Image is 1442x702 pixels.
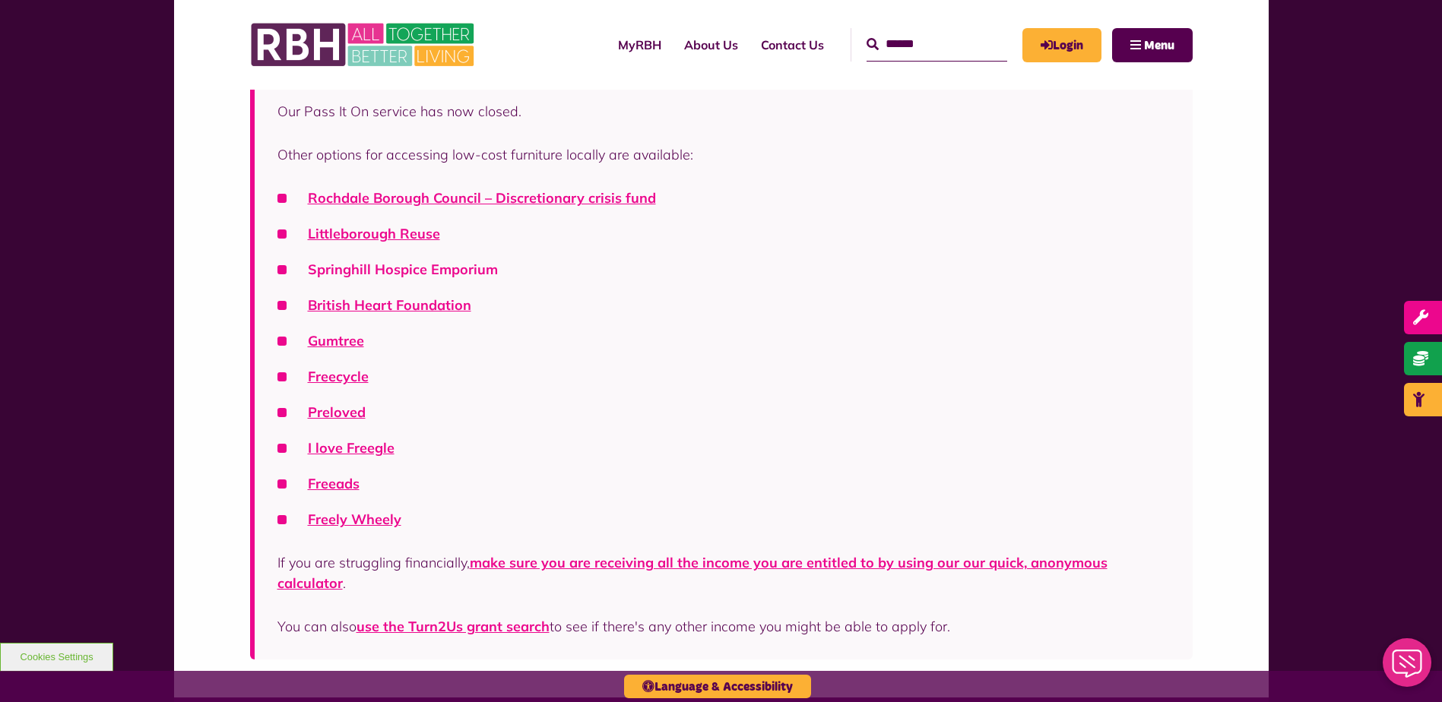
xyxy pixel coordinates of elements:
a: MyRBH [607,24,673,65]
p: If you are struggling financially, . [277,552,1170,593]
a: Springhill Hospice Emporium [308,261,498,278]
p: Other options for accessing low-cost furniture locally are available: [277,144,1170,165]
a: Preloved [308,403,366,421]
span: Menu [1144,40,1174,52]
a: make sure you are receiving all the income you are entitled to by using our our quick, anonymous ... [277,554,1108,592]
a: About Us [673,24,750,65]
a: Rochdale Borough Council – Discretionary crisis fund [308,189,656,207]
input: Search [867,28,1007,61]
a: Littleborough Reuse [308,225,440,242]
a: MyRBH [1022,28,1101,62]
a: use the Turn2Us grant search [357,618,550,635]
button: Navigation [1112,28,1193,62]
a: Gumtree [308,332,364,349]
a: British Heart Foundation [308,296,471,314]
a: Contact Us [750,24,835,65]
img: RBH [250,15,478,74]
a: Freeads [308,475,360,492]
p: You can also to see if there's any other income you might be able to apply for. [277,616,1170,637]
iframe: Netcall Web Assistant for live chat [1374,634,1442,702]
p: Our Pass It On service has now closed. [277,101,1170,122]
a: Freecycle [308,368,369,385]
a: I love Freegle [308,439,395,457]
button: Language & Accessibility [624,675,811,698]
a: Freely Wheely [308,511,401,528]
